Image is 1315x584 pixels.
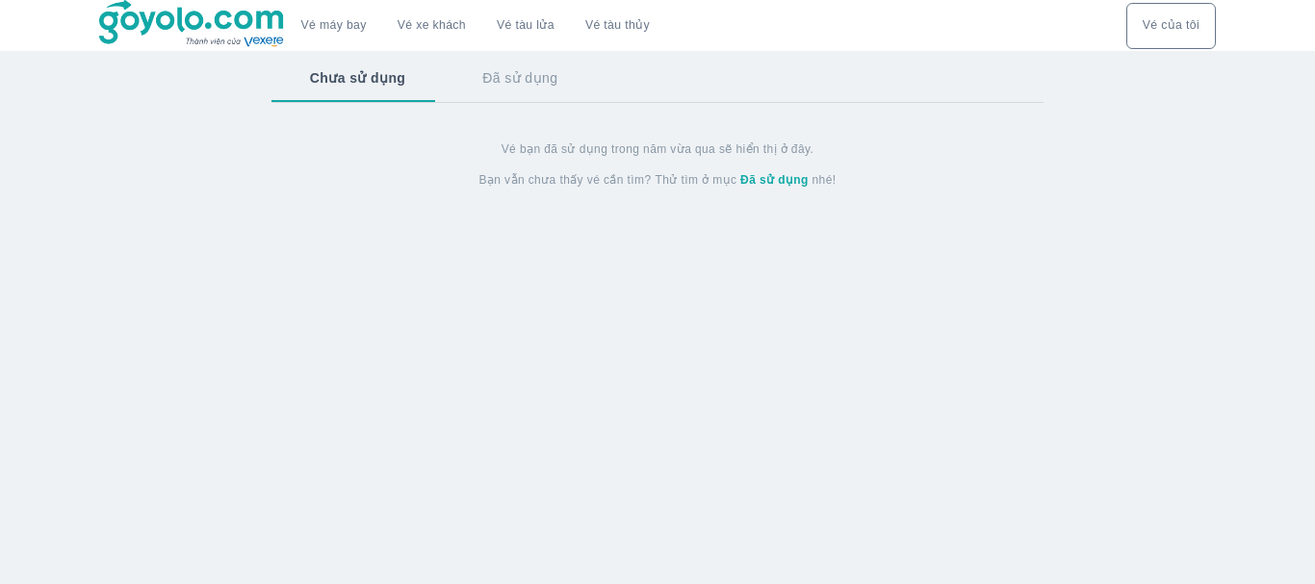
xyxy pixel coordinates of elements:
a: Vé máy bay [301,18,367,33]
span: Bạn vẫn chưa thấy vé cần tìm? [479,172,652,188]
span: Thử tìm ở mục nhé! [656,172,837,188]
a: Vé xe khách [398,18,466,33]
strong: Đã sử dụng [740,173,809,187]
a: Vé tàu lửa [481,3,570,49]
button: Vé tàu thủy [570,3,665,49]
div: choose transportation mode [1126,3,1216,49]
button: Vé của tôi [1126,3,1216,49]
div: basic tabs example [271,53,1044,103]
button: Chưa sử dụng [271,53,444,103]
button: Đã sử dụng [444,53,596,103]
span: Vé bạn đã sử dụng trong năm vừa qua sẽ hiển thị ở đây. [502,141,814,157]
div: choose transportation mode [286,3,665,49]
